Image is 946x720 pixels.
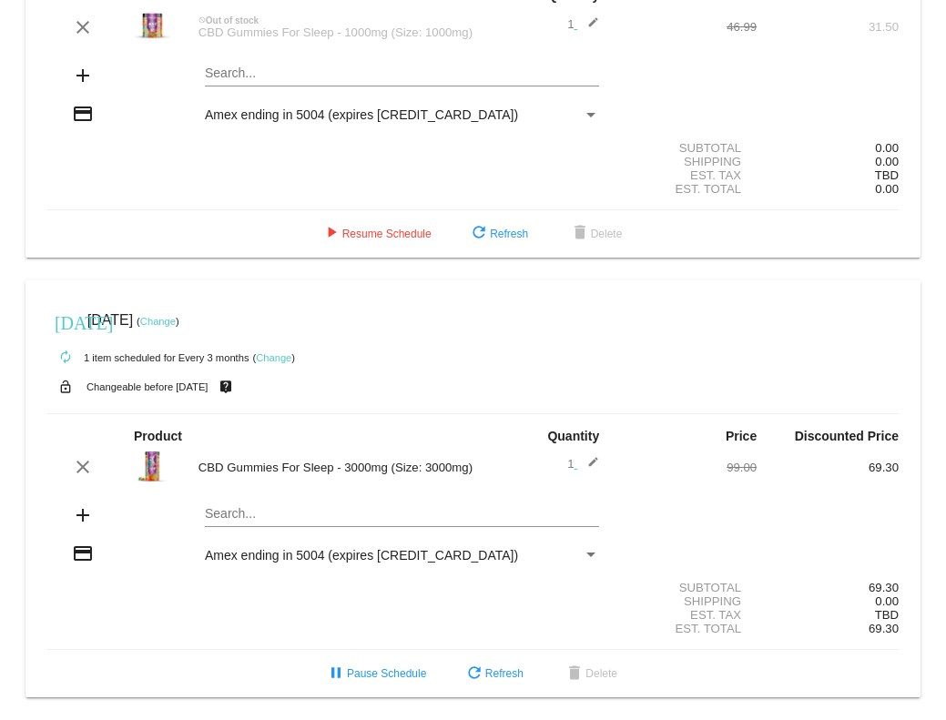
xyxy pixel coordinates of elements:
[137,316,179,327] small: ( )
[134,448,170,484] img: image_6483441.jpg
[757,461,899,474] div: 69.30
[875,168,899,182] span: TBD
[55,375,76,399] mat-icon: lock_open
[134,7,170,44] img: image_6483441-1.jpg
[875,155,899,168] span: 0.00
[189,461,473,474] div: CBD Gummies For Sleep - 3000mg (Size: 3000mg)
[547,429,599,443] strong: Quantity
[189,15,473,25] div: Out of stock
[205,66,599,81] input: Search...
[569,223,591,245] mat-icon: delete
[55,347,76,369] mat-icon: autorenew
[205,107,599,122] mat-select: Payment Method
[875,594,899,608] span: 0.00
[72,456,94,478] mat-icon: clear
[726,429,757,443] strong: Price
[567,17,599,31] span: 1
[320,228,432,240] span: Resume Schedule
[325,667,426,680] span: Pause Schedule
[615,20,757,34] div: 46.99
[615,594,757,608] div: Shipping
[615,182,757,196] div: Est. Total
[86,381,209,392] small: Changeable before [DATE]
[198,16,206,24] mat-icon: not_interested
[325,664,347,685] mat-icon: pause
[252,352,295,363] small: ( )
[875,608,899,622] span: TBD
[549,657,632,690] button: Delete
[569,228,623,240] span: Delete
[577,456,599,478] mat-icon: edit
[449,657,538,690] button: Refresh
[615,608,757,622] div: Est. Tax
[320,223,342,245] mat-icon: play_arrow
[134,429,182,443] strong: Product
[205,107,518,122] span: Amex ending in 5004 (expires [CREDIT_CARD_DATA])
[615,168,757,182] div: Est. Tax
[615,581,757,594] div: Subtotal
[72,103,94,125] mat-icon: credit_card
[47,352,249,363] small: 1 item scheduled for Every 3 months
[615,461,757,474] div: 99.00
[256,352,291,363] a: Change
[215,375,237,399] mat-icon: live_help
[55,310,76,332] mat-icon: [DATE]
[757,141,899,155] div: 0.00
[795,429,899,443] strong: Discounted Price
[615,622,757,635] div: Est. Total
[189,25,473,39] div: CBD Gummies For Sleep - 1000mg (Size: 1000mg)
[468,223,490,245] mat-icon: refresh
[869,622,899,635] span: 69.30
[205,548,599,563] mat-select: Payment Method
[72,16,94,38] mat-icon: clear
[463,664,485,685] mat-icon: refresh
[615,141,757,155] div: Subtotal
[72,504,94,526] mat-icon: add
[72,543,94,564] mat-icon: credit_card
[463,667,524,680] span: Refresh
[757,20,899,34] div: 31.50
[453,218,543,250] button: Refresh
[577,16,599,38] mat-icon: edit
[468,228,528,240] span: Refresh
[567,457,599,471] span: 1
[140,316,176,327] a: Change
[875,182,899,196] span: 0.00
[306,218,446,250] button: Resume Schedule
[757,581,899,594] div: 69.30
[310,657,441,690] button: Pause Schedule
[72,65,94,86] mat-icon: add
[564,667,617,680] span: Delete
[554,218,637,250] button: Delete
[205,548,518,563] span: Amex ending in 5004 (expires [CREDIT_CARD_DATA])
[615,155,757,168] div: Shipping
[205,507,599,522] input: Search...
[564,664,585,685] mat-icon: delete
